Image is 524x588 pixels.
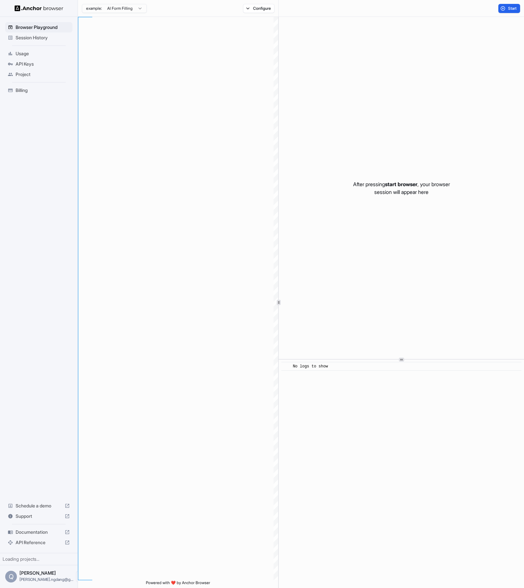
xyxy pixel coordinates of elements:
div: Schedule a demo [5,501,72,511]
div: Documentation [5,527,72,537]
span: quang.ngdang@gmail.com [19,577,73,582]
div: Loading projects... [3,556,75,562]
span: API Keys [16,61,70,67]
span: Support [16,513,62,519]
div: Browser Playground [5,22,72,32]
button: Configure [243,4,275,13]
div: Support [5,511,72,521]
span: Browser Playground [16,24,70,31]
span: Quang Nguyen [19,570,56,576]
span: Project [16,71,70,78]
p: After pressing , your browser session will appear here [353,180,450,196]
span: ​ [285,363,288,370]
div: Billing [5,85,72,96]
div: Session History [5,32,72,43]
span: Schedule a demo [16,503,62,509]
span: No logs to show [293,364,328,369]
span: Start [508,6,517,11]
div: API Keys [5,59,72,69]
button: Open menu [76,571,88,582]
span: Powered with ❤️ by Anchor Browser [146,580,210,588]
div: Project [5,69,72,80]
div: Usage [5,48,72,59]
span: Billing [16,87,70,94]
span: API Reference [16,539,62,546]
span: example: [86,6,102,11]
span: start browser [385,181,417,187]
span: Session History [16,34,70,41]
span: Documentation [16,529,62,535]
div: Q [5,571,17,582]
button: Start [498,4,520,13]
div: API Reference [5,537,72,548]
img: Anchor Logo [15,5,63,11]
span: Usage [16,50,70,57]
